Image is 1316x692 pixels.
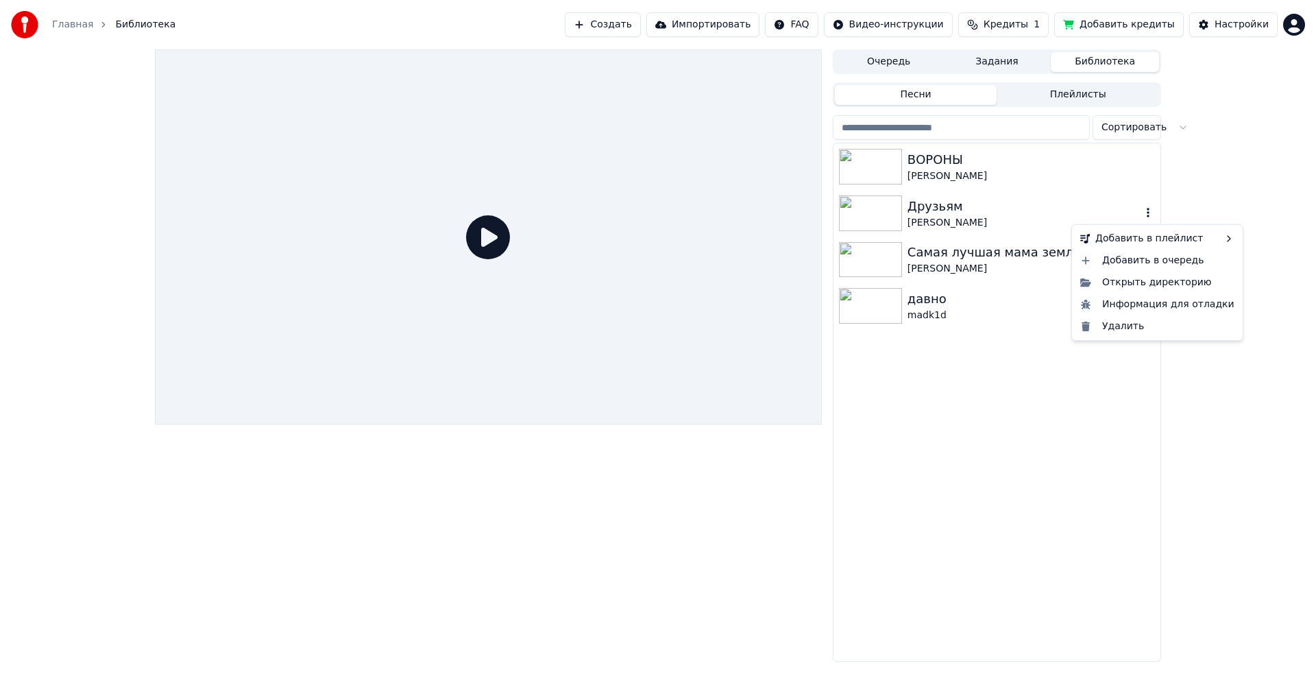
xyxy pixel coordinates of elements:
span: Библиотека [115,18,175,32]
span: Кредиты [984,18,1028,32]
button: FAQ [765,12,818,37]
div: Удалить [1075,315,1240,337]
div: Друзьям [907,197,1141,216]
button: Создать [565,12,640,37]
span: 1 [1034,18,1040,32]
button: Песни [835,85,997,105]
button: Библиотека [1051,52,1159,72]
div: Самая лучшая мама земли [907,243,1155,262]
img: youka [11,11,38,38]
div: [PERSON_NAME] [907,169,1155,183]
button: Плейлисты [997,85,1159,105]
a: Главная [52,18,93,32]
div: Добавить в плейлист [1075,228,1240,250]
div: [PERSON_NAME] [907,262,1155,276]
div: Открыть директорию [1075,272,1240,294]
nav: breadcrumb [52,18,175,32]
div: [PERSON_NAME] [907,216,1141,230]
button: Добавить кредиты [1054,12,1184,37]
div: ВОРОНЫ [907,150,1155,169]
button: Кредиты1 [958,12,1049,37]
button: Видео-инструкции [824,12,953,37]
div: давно [907,289,1155,309]
button: Задания [943,52,1051,72]
div: Настройки [1215,18,1269,32]
div: Информация для отладки [1075,294,1240,315]
span: Сортировать [1101,121,1167,134]
button: Импортировать [646,12,760,37]
button: Настройки [1189,12,1278,37]
button: Очередь [835,52,943,72]
div: Добавить в очередь [1075,250,1240,272]
div: madk1d [907,309,1155,322]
